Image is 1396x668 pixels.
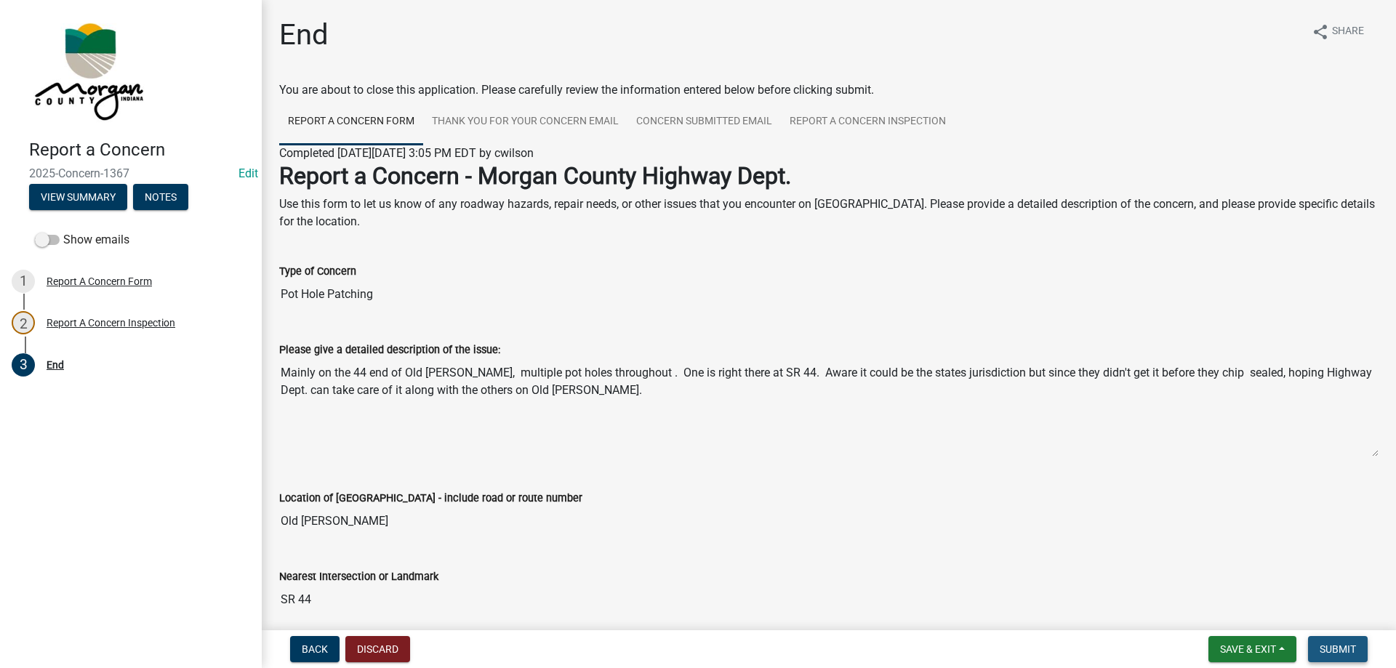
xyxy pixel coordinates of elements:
[627,99,781,145] a: Concern Submitted Email
[47,276,152,286] div: Report A Concern Form
[423,99,627,145] a: Thank You for Your Concern Email
[279,267,356,277] label: Type of Concern
[133,192,188,204] wm-modal-confirm: Notes
[1208,636,1296,662] button: Save & Exit
[1320,643,1356,655] span: Submit
[238,166,258,180] a: Edit
[1300,17,1376,46] button: shareShare
[47,318,175,328] div: Report A Concern Inspection
[12,311,35,334] div: 2
[279,345,500,355] label: Please give a detailed description of the issue:
[1312,23,1329,41] i: share
[47,360,64,370] div: End
[35,231,129,249] label: Show emails
[29,15,146,124] img: Morgan County, Indiana
[29,166,233,180] span: 2025-Concern-1367
[279,17,329,52] h1: End
[12,270,35,293] div: 1
[1332,23,1364,41] span: Share
[29,192,127,204] wm-modal-confirm: Summary
[781,99,955,145] a: Report A Concern Inspection
[29,140,250,161] h4: Report a Concern
[279,196,1379,230] p: Use this form to let us know of any roadway hazards, repair needs, or other issues that you encou...
[279,146,534,160] span: Completed [DATE][DATE] 3:05 PM EDT by cwilson
[133,184,188,210] button: Notes
[29,184,127,210] button: View Summary
[279,572,438,582] label: Nearest Intersection or Landmark
[1220,643,1276,655] span: Save & Exit
[279,99,423,145] a: Report A Concern Form
[290,636,340,662] button: Back
[12,353,35,377] div: 3
[279,162,791,190] strong: Report a Concern - Morgan County Highway Dept.
[345,636,410,662] button: Discard
[302,643,328,655] span: Back
[1308,636,1368,662] button: Submit
[279,494,582,504] label: Location of [GEOGRAPHIC_DATA] - include road or route number
[279,358,1379,457] textarea: Mainly on the 44 end of Old [PERSON_NAME], multiple pot holes throughout . One is right there at ...
[238,166,258,180] wm-modal-confirm: Edit Application Number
